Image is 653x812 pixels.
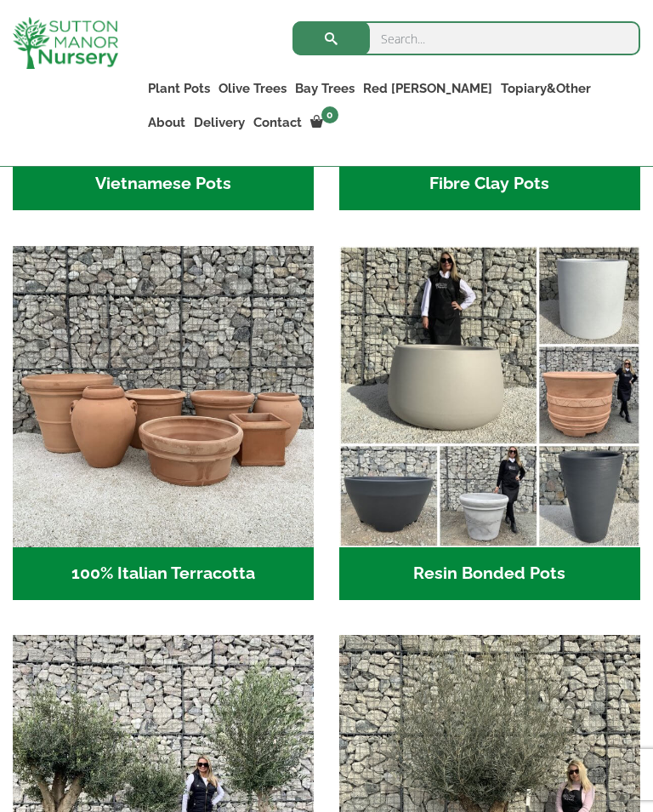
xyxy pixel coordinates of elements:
h2: Fibre Clay Pots [339,157,640,210]
input: Search... [292,21,640,55]
h2: Vietnamese Pots [13,157,314,210]
a: Delivery [190,111,249,134]
img: Home - 67232D1B A461 444F B0F6 BDEDC2C7E10B 1 105 c [339,246,640,547]
a: About [144,111,190,134]
a: Visit product category Resin Bonded Pots [339,246,640,600]
a: Topiary&Other [497,77,595,100]
a: Olive Trees [214,77,291,100]
a: Bay Trees [291,77,359,100]
img: Home - 1B137C32 8D99 4B1A AA2F 25D5E514E47D 1 105 c [13,246,314,547]
a: Red [PERSON_NAME] [359,77,497,100]
a: 0 [306,111,344,134]
a: Plant Pots [144,77,214,100]
span: 0 [321,106,338,123]
h2: Resin Bonded Pots [339,547,640,600]
img: logo [13,17,118,69]
a: Visit product category 100% Italian Terracotta [13,246,314,600]
a: Contact [249,111,306,134]
h2: 100% Italian Terracotta [13,547,314,600]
